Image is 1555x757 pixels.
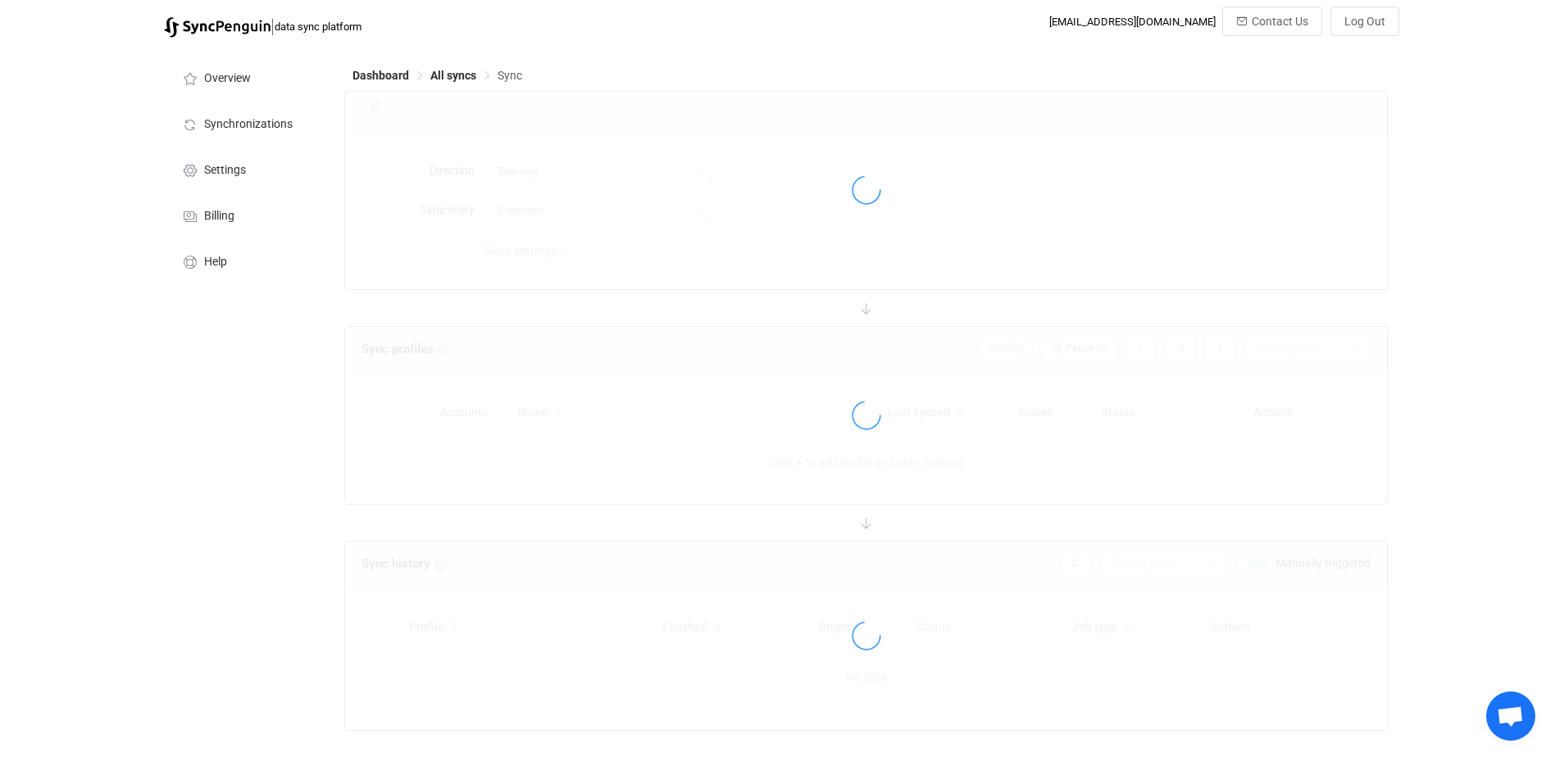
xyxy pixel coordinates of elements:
[164,146,328,192] a: Settings
[164,100,328,146] a: Synchronizations
[164,192,328,238] a: Billing
[164,238,328,283] a: Help
[271,15,275,38] span: |
[204,256,227,269] span: Help
[1330,7,1399,36] button: Log Out
[164,15,361,38] a: |data sync platform
[164,17,271,38] img: syncpenguin.svg
[204,210,234,223] span: Billing
[498,69,522,82] span: Sync
[204,118,293,131] span: Synchronizations
[430,69,476,82] span: All syncs
[204,164,246,177] span: Settings
[1252,15,1308,28] span: Contact Us
[204,72,251,85] span: Overview
[1049,16,1216,28] div: [EMAIL_ADDRESS][DOMAIN_NAME]
[1344,15,1385,28] span: Log Out
[352,70,522,81] div: Breadcrumb
[275,20,361,33] span: data sync platform
[1486,691,1535,741] a: Open chat
[1222,7,1322,36] button: Contact Us
[164,54,328,100] a: Overview
[352,69,409,82] span: Dashboard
